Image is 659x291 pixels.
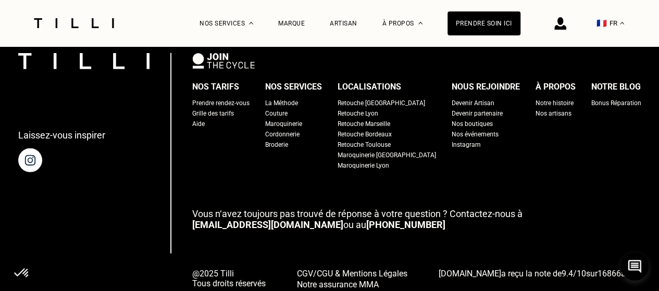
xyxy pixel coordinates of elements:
[439,269,501,279] span: [DOMAIN_NAME]
[192,208,523,219] span: Vous n‘avez toujours pas trouvé de réponse à votre question ? Contactez-nous à
[366,219,445,230] a: [PHONE_NUMBER]
[338,119,390,129] a: Retouche Marseille
[452,140,481,150] a: Instagram
[192,208,641,230] p: ou au
[562,269,573,279] span: 9.4
[192,53,255,69] img: logo Join The Cycle
[452,108,503,119] a: Devenir partenaire
[18,130,105,141] p: Laissez-vous inspirer
[278,20,305,27] a: Marque
[338,79,401,95] div: Localisations
[192,108,234,119] a: Grille des tarifs
[192,219,343,230] a: [EMAIL_ADDRESS][DOMAIN_NAME]
[452,79,520,95] div: Nous rejoindre
[265,129,300,140] a: Cordonnerie
[192,269,266,279] span: @2025 Tilli
[620,22,624,24] img: menu déroulant
[536,108,571,119] a: Nos artisans
[265,98,298,108] a: La Méthode
[577,269,586,279] span: 10
[447,11,520,35] a: Prendre soin ici
[297,279,407,289] a: Notre assurance MMA
[596,18,607,28] span: 🇫🇷
[338,108,378,119] a: Retouche Lyon
[591,98,641,108] a: Bonus Réparation
[30,18,118,28] img: Logo du service de couturière Tilli
[536,79,576,95] div: À propos
[18,148,42,172] img: page instagram de Tilli une retoucherie à domicile
[249,22,253,24] img: Menu déroulant
[338,160,389,171] a: Maroquinerie Lyon
[338,140,391,150] a: Retouche Toulouse
[598,269,621,279] span: 16866
[265,119,302,129] a: Maroquinerie
[192,79,239,95] div: Nos tarifs
[338,98,425,108] a: Retouche [GEOGRAPHIC_DATA]
[330,20,357,27] a: Artisan
[192,98,250,108] a: Prendre rendez-vous
[439,269,638,279] span: a reçu la note de sur avis.
[554,17,566,30] img: icône connexion
[452,98,494,108] a: Devenir Artisan
[562,269,586,279] span: /
[18,53,150,69] img: logo Tilli
[297,280,379,289] span: Notre assurance MMA
[452,119,493,129] a: Nos boutiques
[192,279,266,288] span: Tous droits réservés
[591,79,641,95] div: Notre blog
[338,129,392,140] a: Retouche Bordeaux
[192,119,205,129] a: Aide
[297,268,407,279] a: CGV/CGU & Mentions Légales
[265,140,288,150] a: Broderie
[536,98,574,108] a: Notre histoire
[265,79,322,95] div: Nos services
[265,108,288,119] a: Couture
[418,22,422,24] img: Menu déroulant à propos
[297,269,407,279] span: CGV/CGU & Mentions Légales
[338,150,436,160] a: Maroquinerie [GEOGRAPHIC_DATA]
[452,129,499,140] a: Nos événements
